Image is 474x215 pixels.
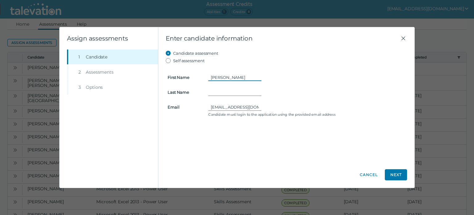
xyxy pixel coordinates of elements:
[400,35,407,42] button: Close
[173,57,205,64] label: Self assessment
[358,169,380,180] button: Cancel
[385,169,407,180] button: Next
[164,75,205,80] label: First Name
[166,35,400,42] span: Enter candidate information
[67,35,128,42] clr-wizard-title: Assign assessments
[86,54,107,60] span: Candidate
[78,54,83,60] div: 1
[67,49,158,95] nav: Wizard steps
[164,105,205,110] label: Email
[208,112,405,117] clr-control-helper: Candidate must login to the application using the provided email address
[173,49,218,57] label: Candidate assessment
[164,90,205,95] label: Last Name
[68,49,158,64] button: 1Candidate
